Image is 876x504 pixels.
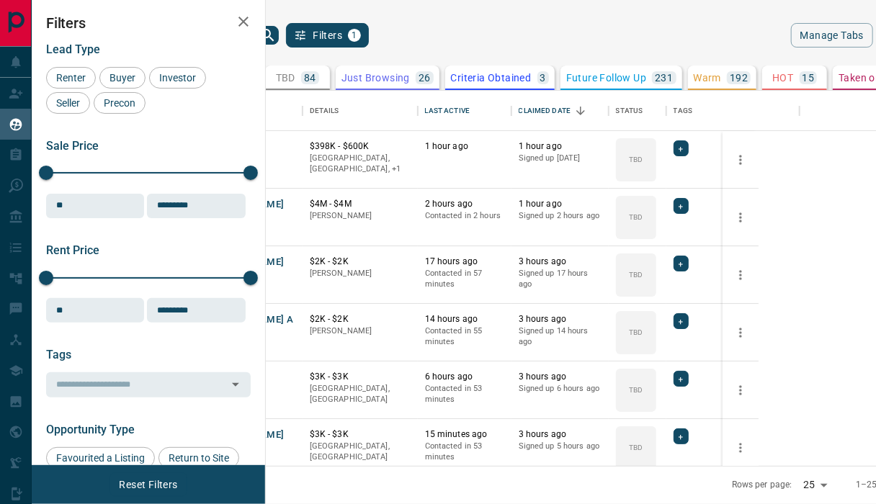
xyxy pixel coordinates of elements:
[730,379,751,401] button: more
[154,72,201,84] span: Investor
[51,97,85,109] span: Seller
[158,447,239,469] div: Return to Site
[655,73,673,83] p: 231
[419,73,431,83] p: 26
[104,72,140,84] span: Buyer
[730,437,751,459] button: more
[674,371,689,387] div: +
[679,141,684,156] span: +
[798,474,833,495] div: 25
[303,91,418,131] div: Details
[46,348,71,361] span: Tags
[310,256,411,268] p: $2K - $2K
[425,91,470,131] div: Last Active
[46,447,155,469] div: Favourited a Listing
[310,441,411,463] p: [GEOGRAPHIC_DATA], [GEOGRAPHIC_DATA]
[202,91,303,131] div: Name
[694,73,722,83] p: Warm
[310,210,411,222] p: [PERSON_NAME]
[425,428,504,441] p: 15 minutes ago
[519,325,602,348] p: Signed up 14 hours ago
[629,384,643,395] p: TBD
[679,372,684,386] span: +
[629,327,643,338] p: TBD
[286,23,369,48] button: Filters1
[349,30,359,40] span: 1
[164,452,234,464] span: Return to Site
[310,91,339,131] div: Details
[519,441,602,452] p: Signed up 5 hours ago
[425,140,504,153] p: 1 hour ago
[791,23,873,48] button: Manage Tabs
[425,383,504,405] p: Contacted in 53 minutes
[418,91,511,131] div: Last Active
[94,92,146,114] div: Precon
[629,269,643,280] p: TBD
[674,256,689,271] div: +
[46,42,100,56] span: Lead Type
[310,153,411,175] p: Toronto
[425,210,504,222] p: Contacted in 2 hours
[519,153,602,164] p: Signed up [DATE]
[304,73,316,83] p: 84
[519,313,602,325] p: 3 hours ago
[51,72,91,84] span: Renter
[425,268,504,290] p: Contacted in 57 minutes
[310,325,411,337] p: [PERSON_NAME]
[629,442,643,453] p: TBD
[629,154,643,165] p: TBD
[519,210,602,222] p: Signed up 2 hours ago
[674,198,689,214] div: +
[310,198,411,210] p: $4M - $4M
[46,14,251,32] h2: Filters
[46,423,135,436] span: Opportunity Type
[46,139,99,153] span: Sale Price
[679,199,684,213] span: +
[679,314,684,328] span: +
[310,268,411,279] p: [PERSON_NAME]
[616,91,643,131] div: Status
[519,256,602,268] p: 3 hours ago
[519,383,602,395] p: Signed up 6 hours ago
[629,212,643,222] p: TBD
[310,313,411,325] p: $2K - $2K
[276,73,295,83] p: TBD
[732,479,792,491] p: Rows per page:
[519,428,602,441] p: 3 hours ago
[109,472,187,497] button: Reset Filters
[519,371,602,383] p: 3 hours ago
[679,429,684,444] span: +
[730,73,748,83] p: 192
[540,73,546,83] p: 3
[571,101,591,121] button: Sort
[310,140,411,153] p: $398K - $600K
[46,67,96,89] div: Renter
[310,371,411,383] p: $3K - $3K
[519,268,602,290] p: Signed up 17 hours ago
[310,383,411,405] p: [GEOGRAPHIC_DATA], [GEOGRAPHIC_DATA]
[51,452,150,464] span: Favourited a Listing
[451,73,532,83] p: Criteria Obtained
[46,92,90,114] div: Seller
[519,140,602,153] p: 1 hour ago
[425,371,504,383] p: 6 hours ago
[425,256,504,268] p: 17 hours ago
[679,256,684,271] span: +
[674,91,693,131] div: Tags
[730,322,751,343] button: more
[225,374,246,395] button: Open
[674,140,689,156] div: +
[425,313,504,325] p: 14 hours ago
[519,198,602,210] p: 1 hour ago
[149,67,206,89] div: Investor
[674,428,689,444] div: +
[519,91,571,131] div: Claimed Date
[425,441,504,463] p: Contacted in 53 minutes
[803,73,815,83] p: 15
[341,73,410,83] p: Just Browsing
[99,67,146,89] div: Buyer
[257,26,279,45] button: search button
[730,149,751,171] button: more
[666,91,800,131] div: Tags
[310,428,411,441] p: $3K - $3K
